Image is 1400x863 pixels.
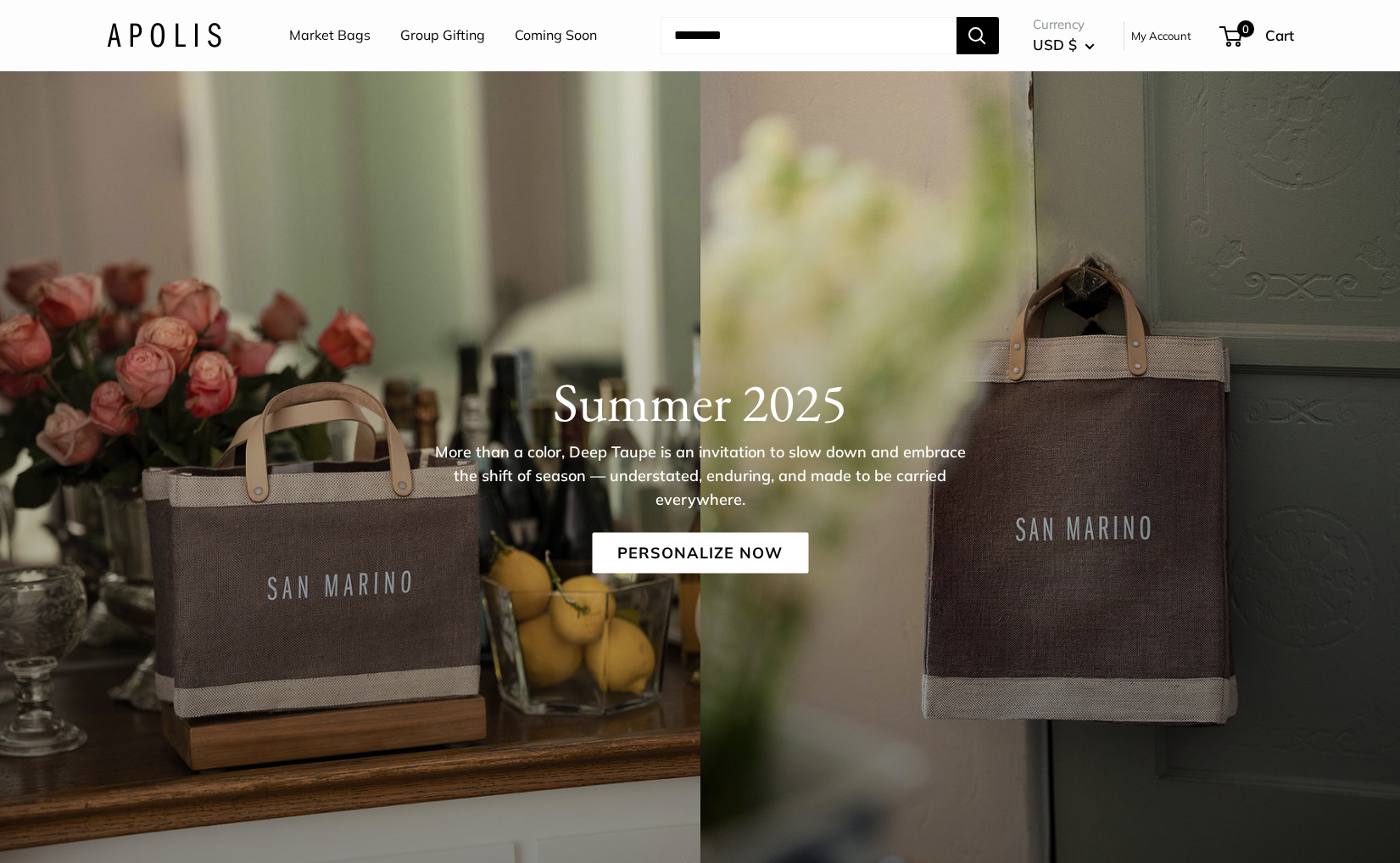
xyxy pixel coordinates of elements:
[1033,31,1095,59] button: USD $
[1033,13,1095,36] span: Currency
[661,17,957,54] input: Search...
[1131,25,1191,46] a: My Account
[1236,20,1253,37] span: 0
[957,17,999,54] button: Search
[1033,36,1077,53] span: USD $
[14,799,181,849] iframe: Sign Up via Text for Offers
[425,440,976,512] p: More than a color, Deep Taupe is an invitation to slow down and embrace the shift of season — und...
[592,533,808,574] a: Personalize Now
[515,23,597,48] a: Coming Soon
[400,23,485,48] a: Group Gifting
[1221,22,1294,49] a: 0 Cart
[289,23,371,48] a: Market Bags
[107,23,221,48] img: Apolis
[107,370,1294,434] h1: Summer 2025
[1265,26,1294,44] span: Cart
